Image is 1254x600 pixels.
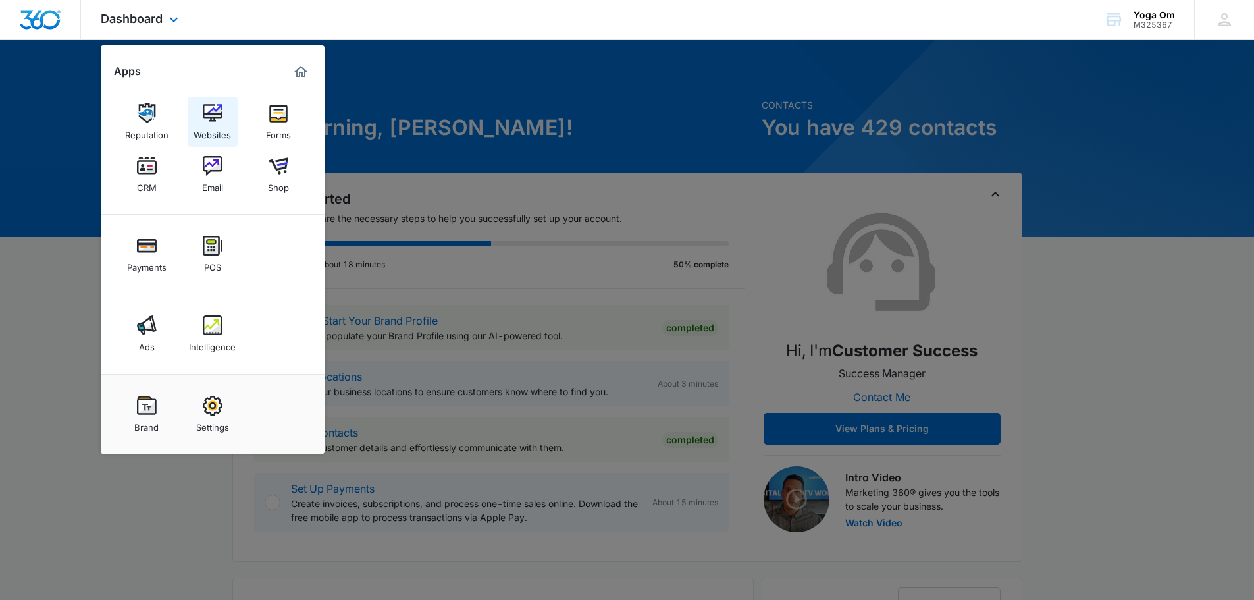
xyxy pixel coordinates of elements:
div: account id [1134,20,1175,30]
div: Forms [266,123,291,140]
div: Intelligence [189,335,236,352]
a: Brand [122,389,172,439]
div: Email [202,176,223,193]
a: Reputation [122,97,172,147]
a: Settings [188,389,238,439]
a: POS [188,229,238,279]
a: Websites [188,97,238,147]
a: Shop [253,150,303,200]
a: CRM [122,150,172,200]
span: Dashboard [101,12,163,26]
div: Reputation [125,123,169,140]
div: Ads [139,335,155,352]
div: Websites [194,123,231,140]
div: Brand [134,416,159,433]
a: Ads [122,309,172,359]
div: CRM [137,176,157,193]
a: Intelligence [188,309,238,359]
div: Payments [127,256,167,273]
div: Settings [196,416,229,433]
h2: Apps [114,65,141,78]
a: Email [188,150,238,200]
a: Marketing 360® Dashboard [290,61,311,82]
div: POS [204,256,221,273]
a: Forms [253,97,303,147]
a: Payments [122,229,172,279]
div: account name [1134,10,1175,20]
div: Shop [268,176,289,193]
